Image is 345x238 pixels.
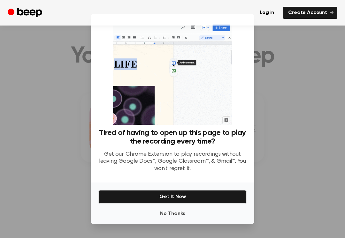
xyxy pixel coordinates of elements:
[283,7,337,19] a: Create Account
[98,207,247,220] button: No Thanks
[98,151,247,173] p: Get our Chrome Extension to play recordings without leaving Google Docs™, Google Classroom™, & Gm...
[98,129,247,146] h3: Tired of having to open up this page to play the recording every time?
[255,7,279,19] a: Log in
[8,7,44,19] a: Beep
[98,190,247,204] button: Get It Now
[113,22,232,125] img: Beep extension in action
